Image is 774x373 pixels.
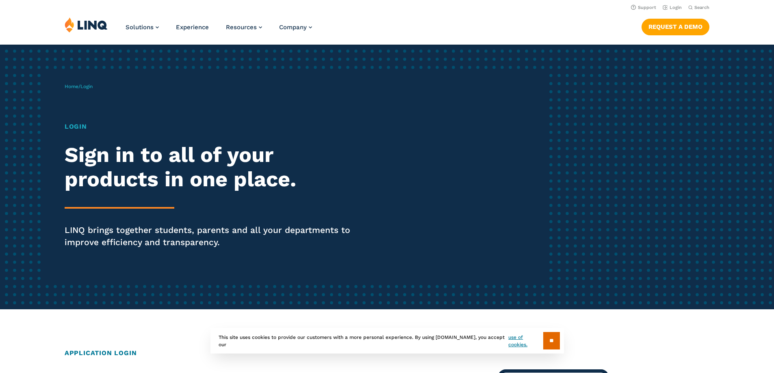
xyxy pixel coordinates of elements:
p: LINQ brings together students, parents and all your departments to improve efficiency and transpa... [65,224,363,248]
img: LINQ | K‑12 Software [65,17,108,32]
span: Resources [226,24,257,31]
a: use of cookies. [508,334,543,348]
nav: Button Navigation [642,17,709,35]
span: Company [279,24,307,31]
a: Company [279,24,312,31]
a: Home [65,84,78,89]
span: Login [80,84,93,89]
a: Experience [176,24,209,31]
span: Solutions [126,24,154,31]
nav: Primary Navigation [126,17,312,44]
a: Request a Demo [642,19,709,35]
span: Search [694,5,709,10]
a: Resources [226,24,262,31]
div: This site uses cookies to provide our customers with a more personal experience. By using [DOMAIN... [210,328,564,354]
a: Login [663,5,682,10]
span: / [65,84,93,89]
button: Open Search Bar [688,4,709,11]
h2: Sign in to all of your products in one place. [65,143,363,192]
h1: Login [65,122,363,132]
a: Solutions [126,24,159,31]
a: Support [631,5,656,10]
